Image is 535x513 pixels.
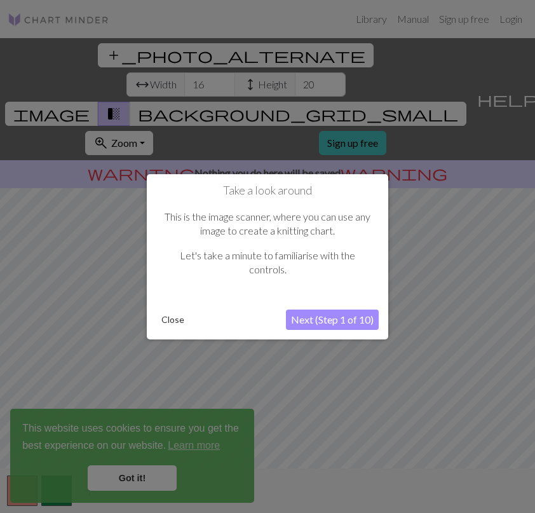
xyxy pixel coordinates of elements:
p: This is the image scanner, where you can use any image to create a knitting chart. [163,210,372,238]
button: Next (Step 1 of 10) [286,310,379,330]
h1: Take a look around [156,183,379,197]
div: Take a look around [147,174,388,339]
p: Let's take a minute to familiarise with the controls. [163,249,372,277]
button: Close [156,310,189,329]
